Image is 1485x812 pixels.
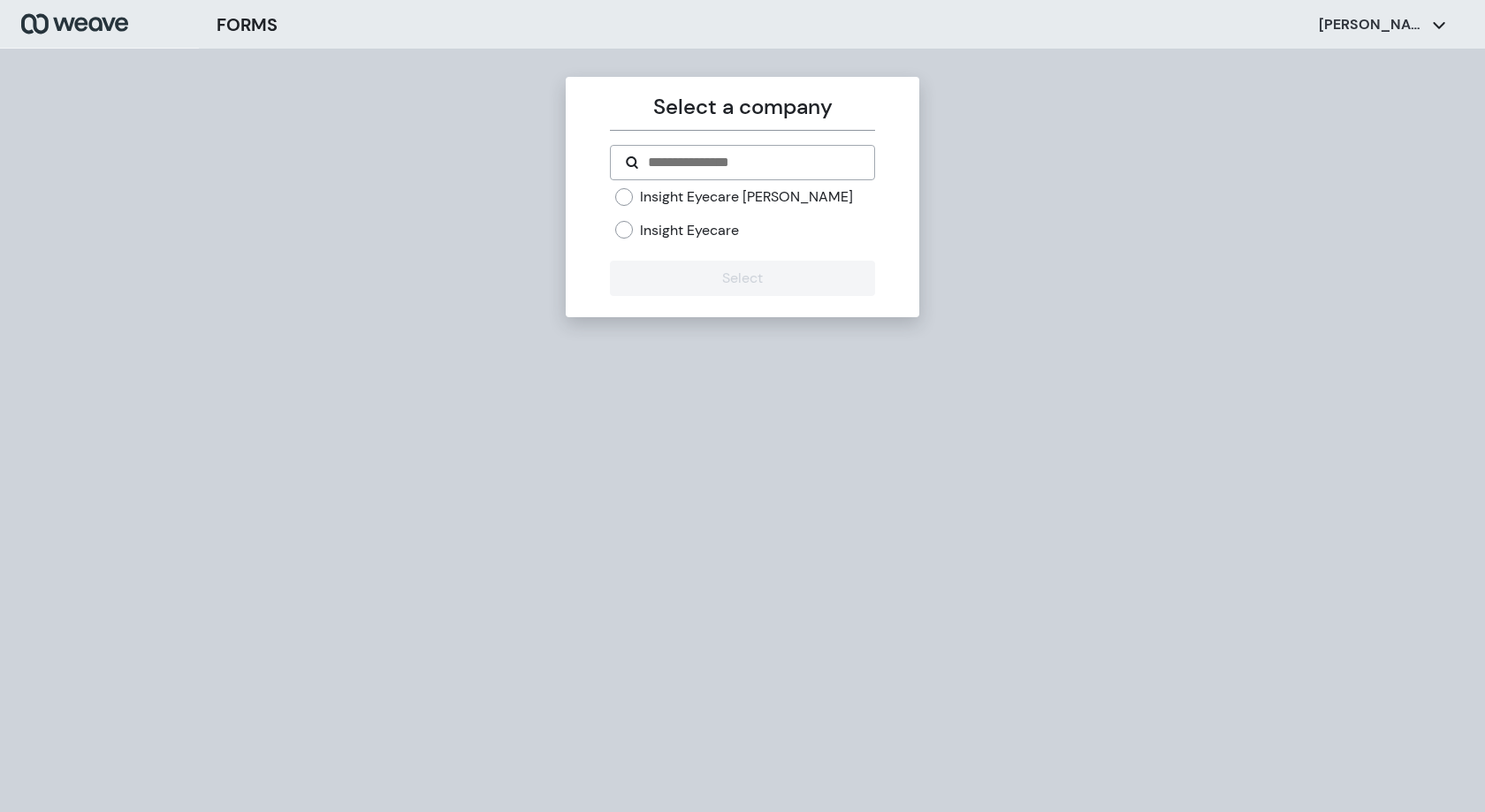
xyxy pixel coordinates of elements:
p: Select a company [610,91,874,123]
label: Insight Eyecare [PERSON_NAME] [640,187,853,207]
p: [PERSON_NAME] [1319,15,1425,34]
label: Insight Eyecare [640,221,739,240]
h3: FORMS [217,11,278,38]
button: Select [610,261,874,296]
input: Search [646,152,859,173]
